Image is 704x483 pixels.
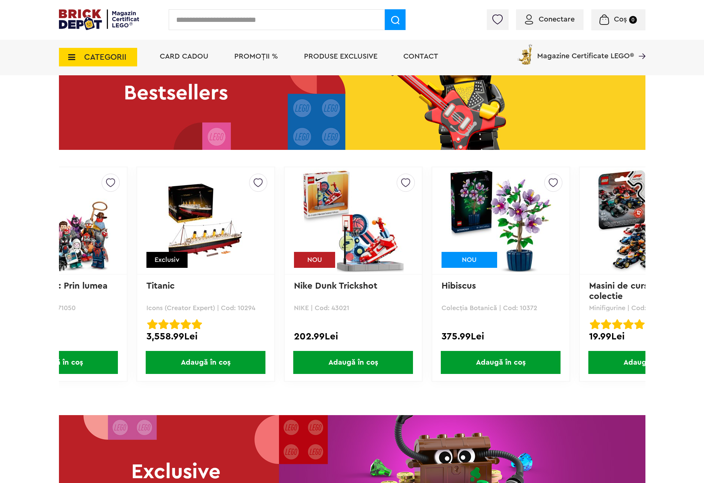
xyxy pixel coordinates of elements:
img: Evaluare cu stele [169,319,180,329]
img: Evaluare cu stele [192,319,202,329]
span: Adaugă în coș [293,351,413,374]
p: Icons (Creator Expert) | Cod: 10294 [146,305,265,311]
div: Exclusiv [146,252,188,268]
div: NOU [294,252,335,268]
a: PROMOȚII % [234,53,278,60]
img: Evaluare cu stele [147,319,158,329]
a: Magazine Certificate LEGO® [634,43,645,50]
span: Adaugă în coș [441,351,561,374]
a: Adaugă în coș [432,351,569,374]
a: Adaugă în coș [137,351,274,374]
a: Adaugă în coș [285,351,422,374]
img: Bestseller [59,36,645,150]
span: Conectare [539,16,575,23]
img: Evaluare cu stele [623,319,634,329]
span: Adaugă în coș [146,351,265,374]
small: 0 [629,16,637,24]
div: 375.99Lei [442,332,560,341]
p: Colecția Botanică | Cod: 10372 [442,305,560,311]
img: Titanic [154,183,258,259]
img: Evaluare cu stele [612,319,622,329]
a: Produse exclusive [304,53,377,60]
img: Hibiscus [449,169,553,273]
div: NOU [442,252,497,268]
a: Masini de curse F1 de colectie [589,282,680,301]
img: Masini de curse F1 de colectie [596,169,700,273]
a: Titanic [146,282,175,290]
p: NIKE | Cod: 43021 [294,305,413,311]
div: 202.99Lei [294,332,413,341]
img: Evaluare cu stele [158,319,169,329]
img: Evaluare cu stele [181,319,191,329]
a: Card Cadou [160,53,208,60]
a: BestsellerBestsellers [59,36,645,150]
img: Evaluare cu stele [634,319,645,329]
img: Evaluare cu stele [601,319,611,329]
img: Evaluare cu stele [590,319,600,329]
h2: Exclusive [59,461,294,482]
a: Hibiscus [442,282,476,290]
span: Coș [614,16,627,23]
span: Magazine Certificate LEGO® [537,43,634,60]
a: Nike Dunk Trickshot [294,282,377,290]
div: 3,558.99Lei [146,332,265,341]
a: Contact [403,53,438,60]
span: CATEGORII [84,53,126,61]
h2: Bestsellers [59,83,294,103]
img: Nike Dunk Trickshot [301,169,405,273]
a: Conectare [525,16,575,23]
